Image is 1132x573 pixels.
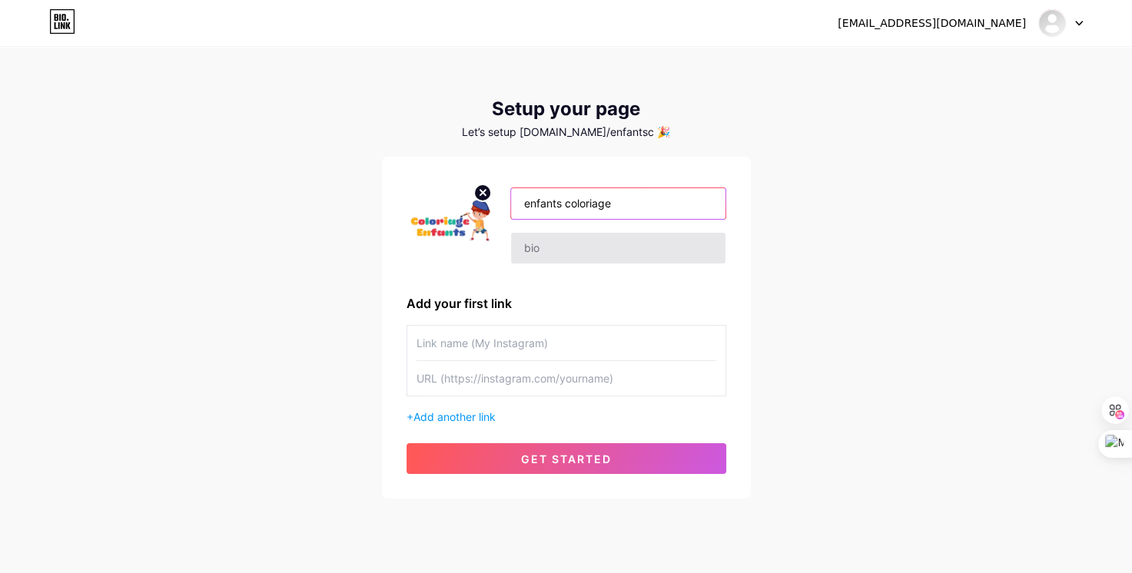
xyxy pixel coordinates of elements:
[407,443,726,474] button: get started
[511,233,725,263] input: bio
[521,452,612,465] span: get started
[382,98,751,120] div: Setup your page
[413,410,496,423] span: Add another link
[838,15,1026,31] div: [EMAIL_ADDRESS][DOMAIN_NAME]
[407,409,726,425] div: +
[382,126,751,138] div: Let’s setup [DOMAIN_NAME]/enfantsc 🎉
[407,294,726,313] div: Add your first link
[1037,8,1067,38] img: enfants coloriage
[417,361,716,396] input: URL (https://instagram.com/yourname)
[511,188,725,219] input: Your name
[417,326,716,360] input: Link name (My Instagram)
[407,181,493,270] img: profile pic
